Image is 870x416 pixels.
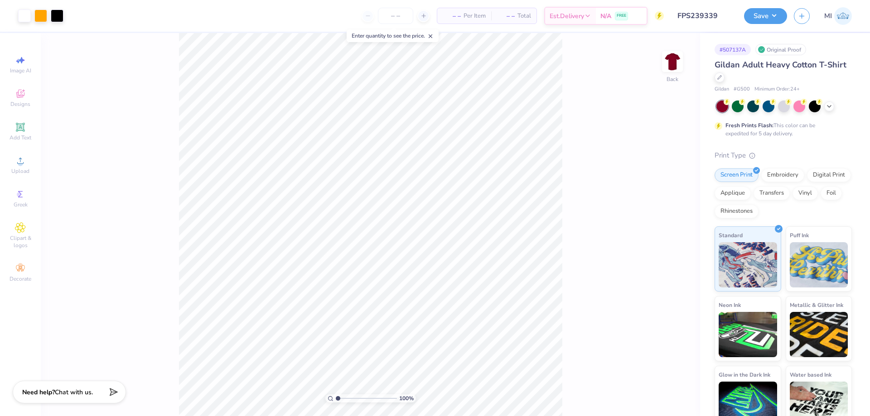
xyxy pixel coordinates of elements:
span: Per Item [464,11,486,21]
span: Est. Delivery [550,11,584,21]
div: # 507137A [715,44,751,55]
div: Foil [821,186,842,200]
img: Standard [719,242,777,287]
div: Back [667,75,678,83]
span: Clipart & logos [5,234,36,249]
div: Screen Print [715,168,759,182]
span: MI [824,11,832,21]
span: Standard [719,230,743,240]
span: Water based Ink [790,370,831,379]
input: – – [378,8,413,24]
strong: Need help? [22,388,55,397]
span: Metallic & Glitter Ink [790,300,843,310]
span: – – [497,11,515,21]
span: Designs [10,100,30,108]
span: Add Text [10,134,31,141]
span: Decorate [10,275,31,282]
span: N/A [600,11,611,21]
span: Total [517,11,531,21]
div: Digital Print [807,168,851,182]
div: Print Type [715,150,852,161]
span: Gildan [715,86,729,93]
button: Save [744,8,787,24]
span: Image AI [10,67,31,74]
span: Gildan Adult Heavy Cotton T-Shirt [715,59,846,70]
div: Enter quantity to see the price. [347,29,439,42]
div: Original Proof [755,44,806,55]
span: FREE [617,13,626,19]
span: 100 % [399,394,414,402]
span: Upload [11,167,29,175]
div: Transfers [754,186,790,200]
span: Minimum Order: 24 + [754,86,800,93]
span: Glow in the Dark Ink [719,370,770,379]
span: # G500 [734,86,750,93]
span: – – [443,11,461,21]
span: Greek [14,201,28,208]
div: Vinyl [793,186,818,200]
a: MI [824,7,852,25]
img: Back [663,53,681,71]
strong: Fresh Prints Flash: [725,122,773,129]
div: Applique [715,186,751,200]
div: Rhinestones [715,205,759,218]
span: Neon Ink [719,300,741,310]
input: Untitled Design [671,7,737,25]
div: Embroidery [761,168,804,182]
img: Mark Isaac [834,7,852,25]
img: Neon Ink [719,312,777,357]
span: Puff Ink [790,230,809,240]
img: Metallic & Glitter Ink [790,312,848,357]
span: Chat with us. [55,388,93,397]
div: This color can be expedited for 5 day delivery. [725,121,837,138]
img: Puff Ink [790,242,848,287]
